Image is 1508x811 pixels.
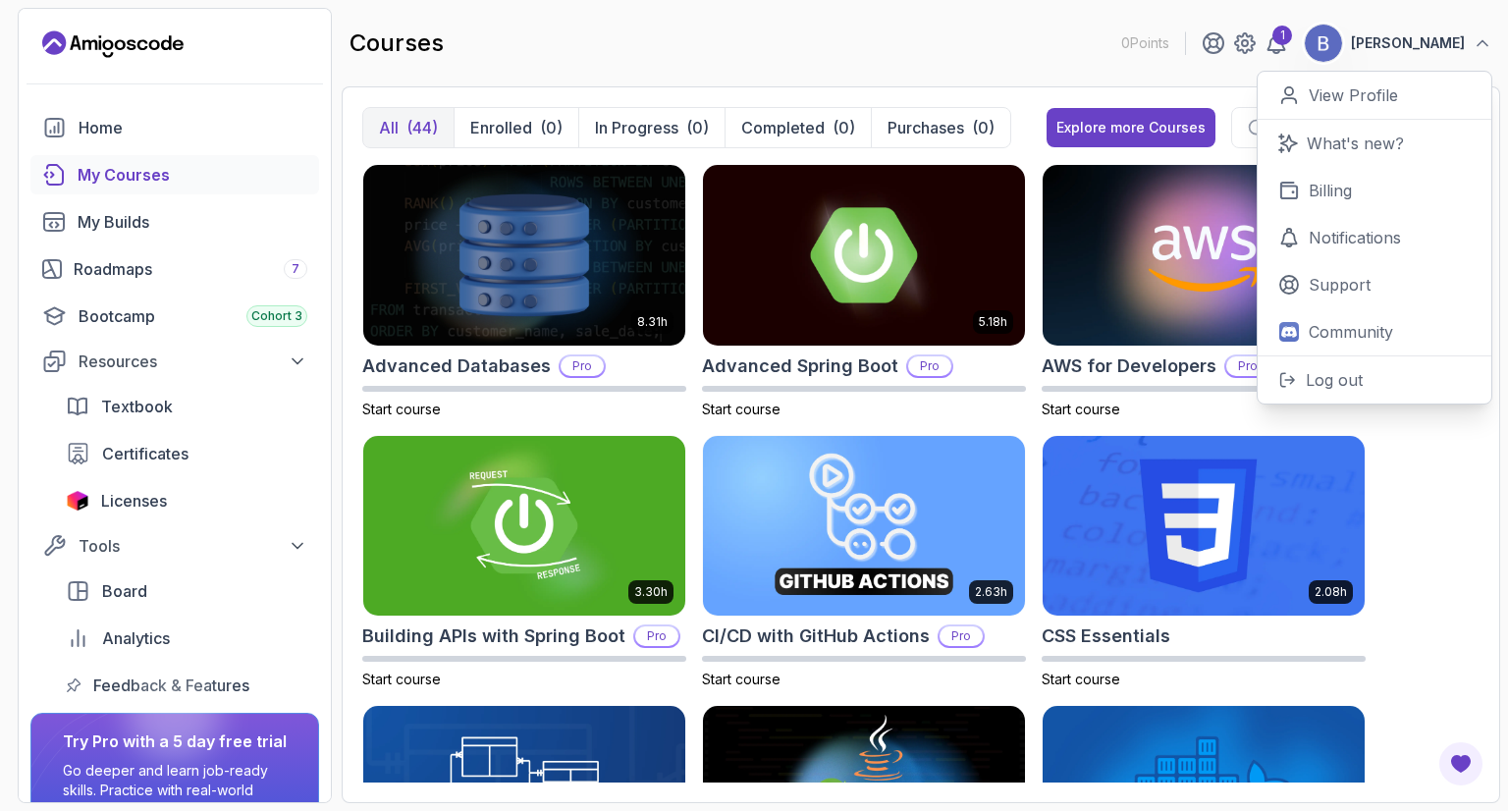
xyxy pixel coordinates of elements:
a: home [30,108,319,147]
img: Advanced Databases card [363,165,685,346]
p: View Profile [1309,83,1398,107]
div: (44) [406,116,438,139]
button: Purchases(0) [871,108,1010,147]
span: Start course [1042,401,1120,417]
div: Resources [79,350,307,373]
div: Bootcamp [79,304,307,328]
img: jetbrains icon [66,491,89,511]
button: Explore more Courses [1047,108,1215,147]
h2: CI/CD with GitHub Actions [702,622,930,650]
span: Cohort 3 [251,308,302,324]
span: Feedback & Features [93,674,249,697]
h2: Building APIs with Spring Boot [362,622,625,650]
p: 2.08h [1315,584,1347,600]
a: Billing [1258,167,1491,214]
button: Log out [1258,355,1491,404]
p: Pro [561,356,604,376]
span: Textbook [101,395,173,418]
p: Log out [1306,368,1363,392]
p: [PERSON_NAME] [1351,33,1465,53]
a: analytics [54,619,319,658]
a: feedback [54,666,319,705]
p: 8.31h [637,314,668,330]
a: certificates [54,434,319,473]
p: Pro [940,626,983,646]
button: Open Feedback Button [1437,740,1484,787]
img: Building APIs with Spring Boot card [363,436,685,617]
img: CI/CD with GitHub Actions card [703,436,1025,617]
a: 1 [1265,31,1288,55]
span: Start course [362,671,441,687]
div: (0) [972,116,995,139]
button: In Progress(0) [578,108,725,147]
p: Enrolled [470,116,532,139]
a: bootcamp [30,297,319,336]
button: Enrolled(0) [454,108,578,147]
div: 1 [1272,26,1292,45]
p: 0 Points [1121,33,1169,53]
p: Support [1309,273,1371,297]
a: textbook [54,387,319,426]
span: Certificates [102,442,188,465]
a: Landing page [42,28,184,60]
img: CSS Essentials card [1043,436,1365,617]
button: user profile image[PERSON_NAME] [1304,24,1492,63]
h2: CSS Essentials [1042,622,1170,650]
a: View Profile [1258,72,1491,120]
a: roadmaps [30,249,319,289]
p: 3.30h [634,584,668,600]
p: Community [1309,320,1393,344]
h2: Advanced Databases [362,352,551,380]
div: Roadmaps [74,257,307,281]
span: Start course [362,401,441,417]
p: Completed [741,116,825,139]
span: Start course [702,401,781,417]
p: 2.63h [975,584,1007,600]
span: Licenses [101,489,167,513]
div: Tools [79,534,307,558]
button: All(44) [363,108,454,147]
button: Tools [30,528,319,564]
a: licenses [54,481,319,520]
a: Notifications [1258,214,1491,261]
p: Notifications [1309,226,1401,249]
button: Resources [30,344,319,379]
a: What's new? [1258,120,1491,167]
a: builds [30,202,319,242]
div: (0) [833,116,855,139]
img: user profile image [1305,25,1342,62]
p: All [379,116,399,139]
img: Advanced Spring Boot card [703,165,1025,346]
a: courses [30,155,319,194]
div: My Builds [78,210,307,234]
h2: Advanced Spring Boot [702,352,898,380]
img: AWS for Developers card [1043,165,1365,346]
span: Start course [1042,671,1120,687]
div: Home [79,116,307,139]
span: Board [102,579,147,603]
h2: AWS for Developers [1042,352,1216,380]
a: board [54,571,319,611]
div: (0) [540,116,563,139]
h2: courses [350,27,444,59]
p: Billing [1309,179,1352,202]
div: (0) [686,116,709,139]
p: Pro [908,356,951,376]
p: Pro [1226,356,1269,376]
button: Completed(0) [725,108,871,147]
p: 5.18h [979,314,1007,330]
span: Analytics [102,626,170,650]
span: Start course [702,671,781,687]
a: Support [1258,261,1491,308]
a: Community [1258,308,1491,355]
span: 7 [292,261,299,277]
p: What's new? [1307,132,1404,155]
div: My Courses [78,163,307,187]
p: Pro [635,626,678,646]
p: Purchases [888,116,964,139]
div: Explore more Courses [1056,118,1206,137]
p: In Progress [595,116,678,139]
